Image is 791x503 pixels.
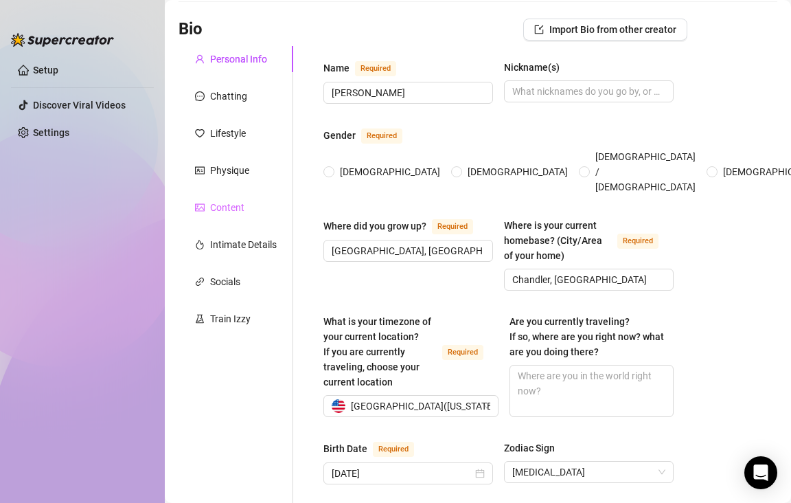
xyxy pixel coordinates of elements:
[323,219,426,234] div: Where did you grow up?
[323,316,431,388] span: What is your timezone of your current location? If you are currently traveling, choose your curre...
[332,85,482,100] input: Name
[210,311,251,326] div: Train Izzy
[332,243,482,258] input: Where did you grow up?
[210,126,246,141] div: Lifestyle
[504,440,555,456] div: Zodiac Sign
[323,441,367,456] div: Birth Date
[512,84,663,99] input: Nickname(s)
[323,60,411,76] label: Name
[210,163,249,178] div: Physique
[334,164,446,179] span: [DEMOGRAPHIC_DATA]
[210,89,247,104] div: Chatting
[332,399,345,413] img: us
[462,164,573,179] span: [DEMOGRAPHIC_DATA]
[373,442,414,457] span: Required
[509,316,664,357] span: Are you currently traveling? If so, where are you right now? what are you doing there?
[210,274,240,289] div: Socials
[523,19,687,41] button: Import Bio from other creator
[179,19,203,41] h3: Bio
[323,60,349,76] div: Name
[504,218,612,263] div: Where is your current homebase? (City/Area of your home)
[744,456,777,489] div: Open Intercom Messenger
[11,33,114,47] img: logo-BBDzfeDw.svg
[332,466,472,481] input: Birth Date
[504,60,569,75] label: Nickname(s)
[33,65,58,76] a: Setup
[195,240,205,249] span: fire
[195,91,205,101] span: message
[323,128,356,143] div: Gender
[195,203,205,212] span: picture
[195,128,205,138] span: heart
[512,272,663,287] input: Where is your current homebase? (City/Area of your home)
[323,218,488,234] label: Where did you grow up?
[195,277,205,287] span: link
[210,237,277,252] div: Intimate Details
[504,218,674,263] label: Where is your current homebase? (City/Area of your home)
[323,440,429,457] label: Birth Date
[195,314,205,324] span: experiment
[534,25,544,34] span: import
[195,54,205,64] span: user
[210,200,244,215] div: Content
[442,345,483,360] span: Required
[323,127,417,144] label: Gender
[512,462,665,482] span: Cancer
[33,127,69,138] a: Settings
[351,396,521,416] span: [GEOGRAPHIC_DATA] ( [US_STATE] Time )
[355,61,396,76] span: Required
[504,440,564,456] label: Zodiac Sign
[195,166,205,175] span: idcard
[33,100,126,111] a: Discover Viral Videos
[432,219,473,234] span: Required
[210,52,267,67] div: Personal Info
[549,24,676,35] span: Import Bio from other creator
[361,128,402,144] span: Required
[590,149,701,194] span: [DEMOGRAPHIC_DATA] / [DEMOGRAPHIC_DATA]
[504,60,560,75] div: Nickname(s)
[617,234,658,249] span: Required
